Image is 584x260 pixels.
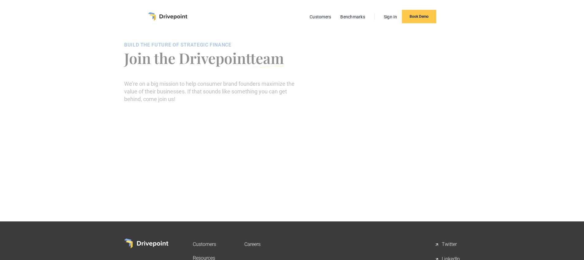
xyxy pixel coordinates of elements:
a: Careers [244,239,261,250]
span: team [250,48,284,68]
div: BUILD THE FUTURE OF STRATEGIC FINANCE [124,42,303,48]
a: Customers [307,13,334,21]
div: Twitter [442,241,457,248]
a: home [148,12,187,21]
h1: Join the Drivepoint [124,51,303,65]
a: Twitter [434,239,460,251]
a: Sign In [381,13,400,21]
a: Benchmarks [337,13,368,21]
a: Customers [193,239,220,250]
a: Book Demo [402,10,436,23]
p: We’re on a big mission to help consumer brand founders maximize the value of their businesses. If... [124,80,303,103]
